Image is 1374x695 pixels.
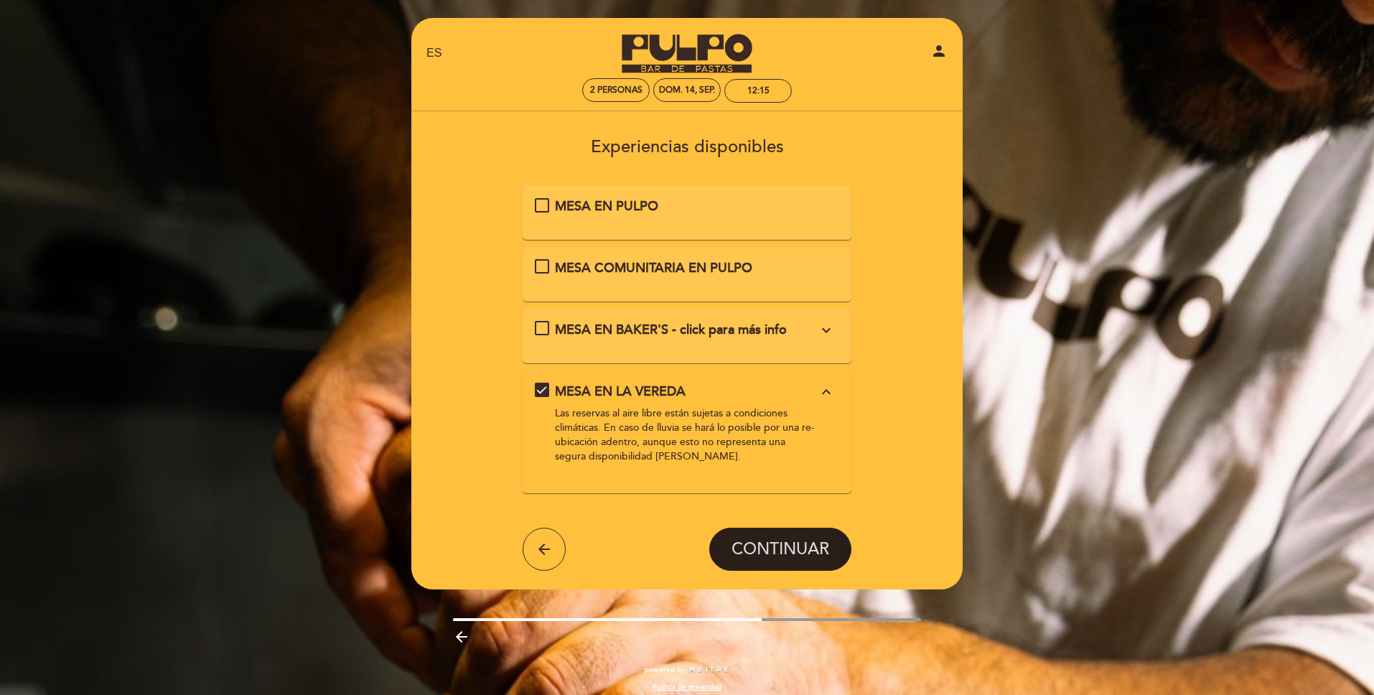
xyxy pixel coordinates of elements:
[591,136,784,157] span: Experiencias disponibles
[453,628,470,645] i: arrow_backward
[653,682,721,692] a: Política de privacidad
[645,665,685,675] span: powered by
[535,321,840,340] md-checkbox: MESA EN BAKER'S - click para más info expand_more Baker's es nuestro bar ubicado al lado de Pulpo...
[818,383,835,401] i: expand_less
[555,383,686,399] span: MESA EN LA VEREDA
[659,85,715,95] div: dom. 14, sep.
[813,383,839,401] button: expand_less
[930,42,948,60] i: person
[597,34,777,73] a: Pulpo - Bar de Pastas
[535,383,840,470] md-checkbox: MESA EN LA VEREDA expand_more Las reservas al aire libre están sujetas a condiciones climáticas. ...
[747,85,770,96] div: 12:15
[688,666,729,673] img: MEITRE
[813,321,839,340] button: expand_more
[732,539,829,559] span: CONTINUAR
[818,322,835,339] i: expand_more
[645,665,729,675] a: powered by
[555,198,658,214] span: MESA EN PULPO
[535,259,840,278] md-checkbox: MESA COMUNITARIA EN PULPO
[523,528,566,571] button: arrow_back
[535,197,840,216] md-checkbox: MESA EN PULPO
[590,85,642,95] span: 2 personas
[555,322,787,337] span: MESA EN BAKER'S - click para más info
[709,528,851,571] button: CONTINUAR
[930,42,948,65] button: person
[536,541,553,558] i: arrow_back
[555,406,818,464] div: Las reservas al aire libre están sujetas a condiciones climáticas. En caso de lluvia se hará lo p...
[555,260,752,276] span: MESA COMUNITARIA EN PULPO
